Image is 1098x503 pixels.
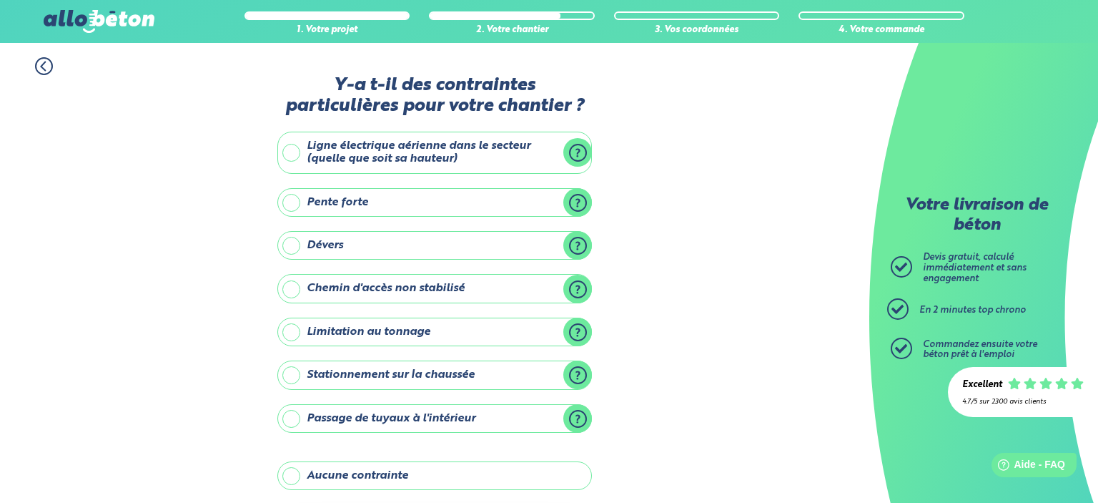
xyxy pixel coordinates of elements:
label: Ligne électrique aérienne dans le secteur (quelle que soit sa hauteur) [277,132,592,174]
span: En 2 minutes top chrono [919,306,1026,315]
div: 1. Votre projet [244,25,410,36]
label: Aucune contrainte [277,462,592,490]
label: Y-a t-il des contraintes particulières pour votre chantier ? [277,75,592,117]
label: Dévers [277,231,592,260]
div: 2. Votre chantier [429,25,595,36]
iframe: Help widget launcher [971,447,1082,487]
span: Commandez ensuite votre béton prêt à l'emploi [923,340,1037,360]
label: Pente forte [277,188,592,217]
img: allobéton [44,10,154,33]
div: 4. Votre commande [798,25,964,36]
div: Excellent [962,380,1002,391]
p: Votre livraison de béton [894,196,1059,235]
label: Passage de tuyaux à l'intérieur [277,404,592,433]
div: 3. Vos coordonnées [614,25,780,36]
span: Devis gratuit, calculé immédiatement et sans engagement [923,253,1027,283]
label: Chemin d'accès non stabilisé [277,274,592,303]
div: 4.7/5 sur 2300 avis clients [962,398,1084,406]
label: Stationnement sur la chaussée [277,361,592,389]
label: Limitation au tonnage [277,318,592,346]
